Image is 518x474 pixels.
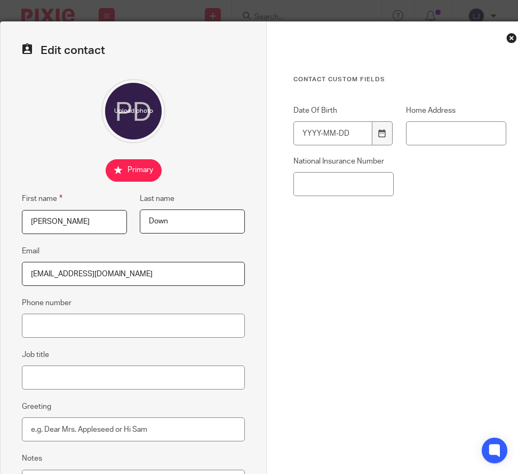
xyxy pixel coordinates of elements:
h3: Contact Custom fields [293,75,506,84]
label: Greeting [22,401,51,412]
label: Last name [140,193,174,204]
label: Phone number [22,298,71,308]
label: Job title [22,349,49,360]
label: Date Of Birth [293,105,394,116]
label: First name [22,192,62,205]
label: Notes [22,453,42,464]
label: Home Address [406,105,506,116]
h2: Edit contact [22,43,245,58]
input: YYYY-MM-DD [293,121,372,145]
label: National Insurance Number [293,156,394,167]
div: Close this dialog window [506,33,517,43]
input: e.g. Dear Mrs. Appleseed or Hi Sam [22,417,245,441]
label: Email [22,246,39,257]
